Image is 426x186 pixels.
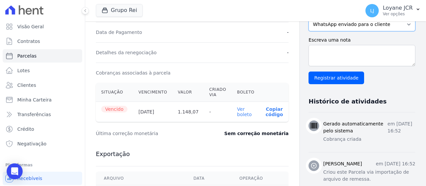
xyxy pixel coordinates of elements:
[383,11,413,17] p: Ver opções
[96,172,185,185] th: Arquivo
[204,102,232,122] th: -
[96,29,142,36] dt: Data de Pagamento
[323,169,415,183] p: Criou este Parcela via importação de arquivo de remessa.
[17,82,36,89] span: Clientes
[17,126,34,132] span: Crédito
[231,172,289,185] th: Operação
[383,5,413,11] p: Loyane JCR
[323,120,387,134] h3: Gerado automaticamente pelo sistema
[3,35,82,48] a: Contratos
[96,130,209,137] dt: Última correção monetária
[17,53,37,59] span: Parcelas
[17,140,47,147] span: Negativação
[133,83,172,102] th: Vencimento
[101,106,127,112] span: Vencido
[3,122,82,136] a: Crédito
[309,97,386,105] h3: Histórico de atividades
[96,83,133,102] th: Situação
[172,83,204,102] th: Valor
[3,93,82,106] a: Minha Carteira
[3,137,82,150] a: Negativação
[376,160,415,167] p: em [DATE] 16:52
[17,23,44,30] span: Visão Geral
[17,67,30,74] span: Lotes
[360,1,426,20] button: LJ Loyane JCR Ver opções
[17,96,52,103] span: Minha Carteira
[204,83,232,102] th: Criado via
[287,29,289,36] dd: -
[287,49,289,56] dd: -
[96,4,143,17] button: Grupo Rei
[237,106,252,117] a: Ver boleto
[3,20,82,33] a: Visão Geral
[3,49,82,63] a: Parcelas
[309,37,415,44] label: Escreva uma nota
[17,38,40,45] span: Contratos
[7,163,23,179] div: Open Intercom Messenger
[309,72,364,84] input: Registrar atividade
[3,108,82,121] a: Transferências
[172,102,204,122] th: 1.148,07
[224,130,289,137] dd: Sem correção monetária
[17,175,42,182] span: Recebíveis
[96,49,157,56] dt: Detalhes da renegociação
[265,106,283,117] button: Copiar código
[232,83,260,102] th: Boleto
[5,161,80,169] div: Plataformas
[3,172,82,185] a: Recebíveis
[387,120,415,134] p: em [DATE] 16:52
[370,8,374,13] span: LJ
[323,136,415,143] p: Cobrança criada
[133,102,172,122] th: [DATE]
[3,64,82,77] a: Lotes
[323,160,362,167] h3: [PERSON_NAME]
[96,70,170,76] dt: Cobranças associadas à parcela
[17,111,51,118] span: Transferências
[185,172,231,185] th: Data
[96,150,289,158] h3: Exportação
[3,79,82,92] a: Clientes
